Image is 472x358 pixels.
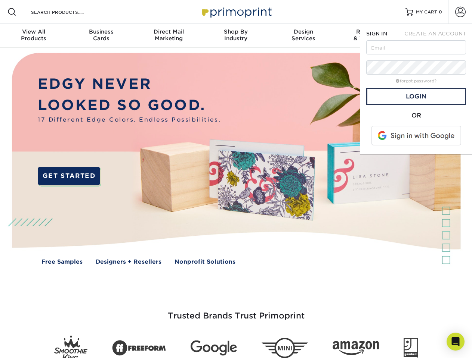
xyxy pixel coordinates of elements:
a: Free Samples [41,258,83,266]
a: BusinessCards [67,24,135,48]
input: SEARCH PRODUCTS..... [30,7,103,16]
span: Direct Mail [135,28,202,35]
span: 17 Different Edge Colors. Endless Possibilities. [38,116,221,124]
span: 0 [439,9,442,15]
div: Marketing [135,28,202,42]
div: Cards [67,28,135,42]
input: Email [366,40,466,54]
a: Designers + Resellers [96,258,161,266]
span: Design [270,28,337,35]
a: DesignServices [270,24,337,48]
img: Amazon [333,341,379,355]
a: GET STARTED [38,167,100,185]
div: & Templates [337,28,404,42]
a: forgot password? [396,79,436,84]
a: Nonprofit Solutions [175,258,235,266]
h3: Trusted Brands Trust Primoprint [18,293,455,330]
iframe: Google Customer Reviews [2,335,64,355]
a: Direct MailMarketing [135,24,202,48]
p: EDGY NEVER [38,73,221,95]
div: OR [366,111,466,120]
div: Open Intercom Messenger [447,333,465,351]
img: Google [191,340,237,356]
a: Shop ByIndustry [202,24,269,48]
a: Resources& Templates [337,24,404,48]
span: Business [67,28,135,35]
span: MY CART [416,9,437,15]
p: LOOKED SO GOOD. [38,95,221,116]
span: CREATE AN ACCOUNT [404,31,466,37]
span: Shop By [202,28,269,35]
a: Login [366,88,466,105]
span: Resources [337,28,404,35]
img: Primoprint [199,4,274,20]
img: Goodwill [404,338,418,358]
div: Industry [202,28,269,42]
div: Services [270,28,337,42]
span: SIGN IN [366,31,387,37]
